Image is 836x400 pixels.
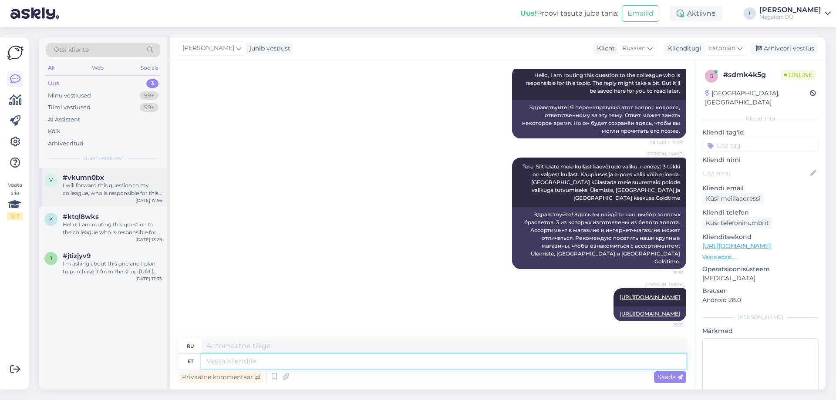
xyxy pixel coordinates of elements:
div: 99+ [140,91,158,100]
div: Tiimi vestlused [48,103,91,112]
div: et [188,354,193,369]
span: 15:35 [651,322,684,328]
div: [GEOGRAPHIC_DATA], [GEOGRAPHIC_DATA] [705,89,810,107]
div: [DATE] 17:56 [135,197,162,204]
div: Kliendi info [702,115,819,123]
span: Nähtud ✓ 14:07 [649,139,684,145]
div: Proovi tasuta juba täna: [520,8,618,19]
span: Online [781,70,816,80]
div: Web [90,62,105,74]
a: [URL][DOMAIN_NAME] [620,310,680,317]
button: Emailid [622,5,659,22]
span: k [49,216,53,222]
div: Здравствуйте! Здесь вы найдёте наш выбор золотых браслетов, 3 из которых изготовлены из белого зо... [512,207,686,269]
span: Saada [657,373,683,381]
div: Privaatne kommentaar [179,371,263,383]
p: Kliendi nimi [702,155,819,165]
p: Klienditeekond [702,232,819,242]
input: Lisa nimi [703,168,809,178]
span: j [50,255,52,262]
p: Vaata edasi ... [702,253,819,261]
p: Brauser [702,286,819,296]
div: Aktiivne [670,6,723,21]
p: Operatsioonisüsteem [702,265,819,274]
div: # sdmk4k5g [723,70,781,80]
div: Klienditugi [664,44,701,53]
span: 15:35 [651,269,684,276]
div: Hello, I am routing this question to the colleague who is responsible for this topic. The reply m... [63,221,162,236]
div: Megafort OÜ [759,13,821,20]
div: Minu vestlused [48,91,91,100]
div: All [46,62,56,74]
div: Arhiveeritud [48,139,84,148]
div: ru [187,339,194,353]
div: AI Assistent [48,115,80,124]
span: Estonian [709,44,735,53]
div: [DATE] 17:33 [135,276,162,282]
div: Küsi meiliaadressi [702,193,764,205]
p: Märkmed [702,326,819,336]
div: 99+ [140,103,158,112]
div: I'm asking about this one and I plan to purchase it from the shop [URL][DOMAIN_NAME] if it comes ... [63,260,162,276]
span: Tere. Siit leiate meie kullast käevõrude valiku, nendest 3 tükki on valgest kullast. Kaupluses ja... [522,163,681,201]
input: Lisa tag [702,139,819,152]
a: [URL][DOMAIN_NAME] [620,294,680,300]
a: [PERSON_NAME]Megafort OÜ [759,7,831,20]
p: Kliendi email [702,184,819,193]
span: Russian [622,44,646,53]
span: [PERSON_NAME] [646,151,684,157]
div: [PERSON_NAME] [759,7,821,13]
div: Здравствуйте! Я перенаправляю этот вопрос коллеге, ответственному за эту тему. Ответ может занять... [512,100,686,138]
b: Uus! [520,9,537,17]
a: [URL][DOMAIN_NAME] [702,242,771,250]
div: Uus [48,79,59,88]
div: [DATE] 13:29 [135,236,162,243]
span: #jtizjyv9 [63,252,91,260]
div: Vaata siia [7,181,23,220]
span: [PERSON_NAME] [646,281,684,288]
span: Uued vestlused [83,155,124,162]
div: 3 [146,79,158,88]
p: [MEDICAL_DATA] [702,274,819,283]
div: [PERSON_NAME] [702,313,819,321]
span: Otsi kliente [54,45,89,54]
span: s [710,73,713,79]
div: juhib vestlust [246,44,290,53]
div: Arhiveeri vestlus [751,43,818,54]
div: Kõik [48,127,61,136]
span: #ktql8wks [63,213,99,221]
span: Hello, I am routing this question to the colleague who is responsible for this topic. The reply m... [526,72,681,94]
p: Kliendi tag'id [702,128,819,137]
img: Askly Logo [7,44,24,61]
div: I [744,7,756,20]
div: I will forward this question to my colleague, who is responsible for this. The reply will be here... [63,182,162,197]
span: v [49,177,53,183]
span: [PERSON_NAME] [182,44,234,53]
span: #vkumn0bx [63,174,104,182]
div: Klient [593,44,615,53]
p: Kliendi telefon [702,208,819,217]
div: Küsi telefoninumbrit [702,217,772,229]
p: Android 28.0 [702,296,819,305]
div: Socials [139,62,160,74]
div: 2 / 3 [7,212,23,220]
